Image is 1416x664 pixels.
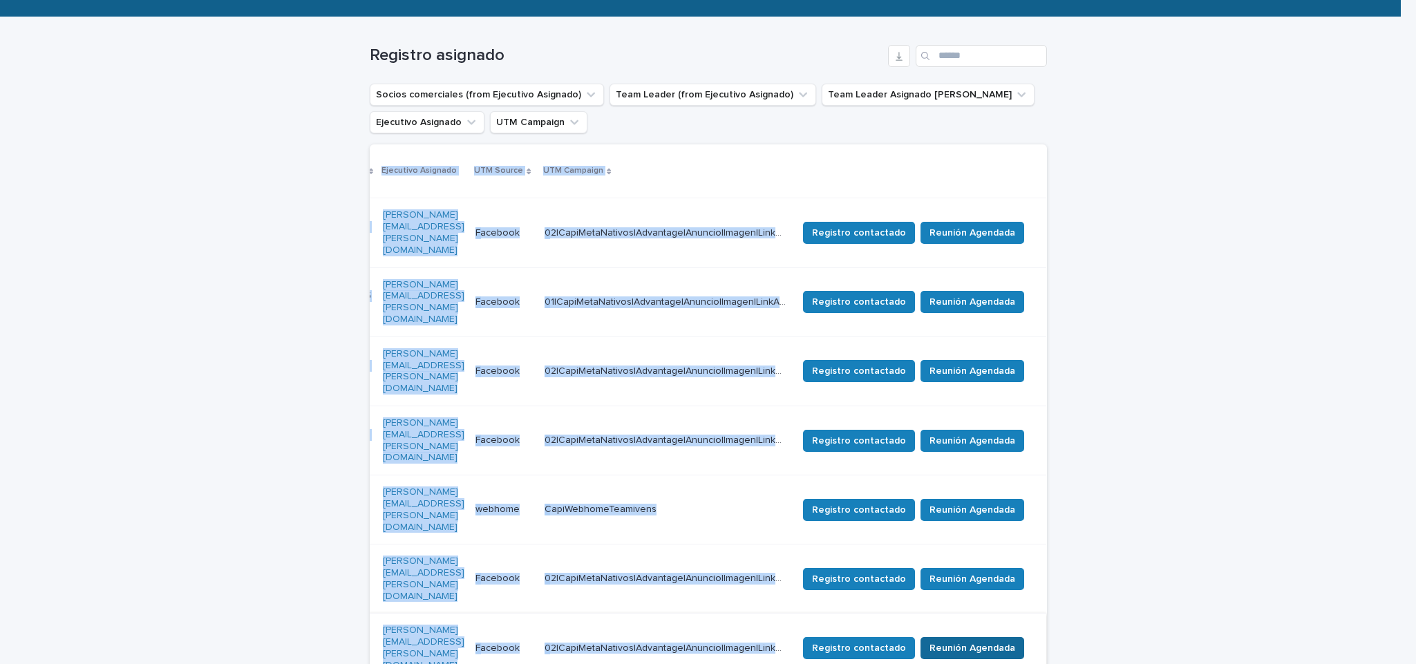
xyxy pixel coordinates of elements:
[921,568,1024,590] button: Reunión Agendada
[475,501,522,515] p: webhome
[545,501,659,515] p: CapiWebhomeTeamivens
[475,363,522,377] p: Facebook
[545,363,789,377] p: 02|CapiMetaNativos|Advantage|Anuncio|Imagen|LinkAd|AON|Agosto|2025|Capitalizarme|UF|Nueva_Calif
[803,291,915,313] button: Registro contactado
[803,637,915,659] button: Registro contactado
[921,499,1024,521] button: Reunión Agendada
[383,348,464,395] a: [PERSON_NAME][EMAIL_ADDRESS][PERSON_NAME][DOMAIN_NAME]
[822,84,1035,106] button: Team Leader Asignado LLamados
[812,572,906,586] span: Registro contactado
[921,637,1024,659] button: Reunión Agendada
[383,556,464,602] a: [PERSON_NAME][EMAIL_ADDRESS][PERSON_NAME][DOMAIN_NAME]
[545,225,789,239] p: 02|CapiMetaNativos|Advantage|Anuncio|Imagen|LinkAd|AON|Agosto|2025|Capitalizarme|UF|Nueva_Calif
[545,432,789,446] p: 02|CapiMetaNativos|Advantage|Anuncio|Imagen|LinkAd|AON|Agosto|2025|Capitalizarme|UF|Nueva_Calif
[545,640,789,654] p: 02|CapiMetaNativos|Advantage|Anuncio|Imagen|LinkAd|AON|Agosto|2025|Capitalizarme|UF|Nueva_Calif
[803,568,915,590] button: Registro contactado
[921,430,1024,452] button: Reunión Agendada
[490,111,587,133] button: UTM Campaign
[610,84,816,106] button: Team Leader (from Ejecutivo Asignado)
[803,222,915,244] button: Registro contactado
[475,570,522,585] p: Facebook
[921,222,1024,244] button: Reunión Agendada
[929,226,1015,240] span: Reunión Agendada
[383,417,464,464] a: [PERSON_NAME][EMAIL_ADDRESS][PERSON_NAME][DOMAIN_NAME]
[370,84,604,106] button: Socios comerciales (from Ejecutivo Asignado)
[929,641,1015,655] span: Reunión Agendada
[383,279,464,325] a: [PERSON_NAME][EMAIL_ADDRESS][PERSON_NAME][DOMAIN_NAME]
[803,499,915,521] button: Registro contactado
[929,572,1015,586] span: Reunión Agendada
[812,503,906,517] span: Registro contactado
[381,163,457,178] p: Ejecutivo Asignado
[803,430,915,452] button: Registro contactado
[921,291,1024,313] button: Reunión Agendada
[929,295,1015,309] span: Reunión Agendada
[916,45,1047,67] input: Search
[812,641,906,655] span: Registro contactado
[803,360,915,382] button: Registro contactado
[370,46,882,66] h1: Registro asignado
[475,432,522,446] p: Facebook
[812,226,906,240] span: Registro contactado
[475,294,522,308] p: Facebook
[383,486,464,533] a: [PERSON_NAME][EMAIL_ADDRESS][PERSON_NAME][DOMAIN_NAME]
[383,209,464,256] a: [PERSON_NAME][EMAIL_ADDRESS][PERSON_NAME][DOMAIN_NAME]
[929,503,1015,517] span: Reunión Agendada
[545,570,789,585] p: 02|CapiMetaNativos|Advantage|Anuncio|Imagen|LinkAd|AON|Agosto|2025|Capitalizarme|UF|Nueva_Calif
[475,225,522,239] p: Facebook
[370,111,484,133] button: Ejecutivo Asignado
[929,364,1015,378] span: Reunión Agendada
[929,434,1015,448] span: Reunión Agendada
[545,294,789,308] p: 01|CapiMetaNativos|Advantage|Anuncio|Imagen|LinkAd|AON|Agosto|2025|Capitalizarme|SinPie|Nueva_Calif
[543,163,603,178] p: UTM Campaign
[812,295,906,309] span: Registro contactado
[921,360,1024,382] button: Reunión Agendada
[812,434,906,448] span: Registro contactado
[474,163,523,178] p: UTM Source
[475,640,522,654] p: Facebook
[812,364,906,378] span: Registro contactado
